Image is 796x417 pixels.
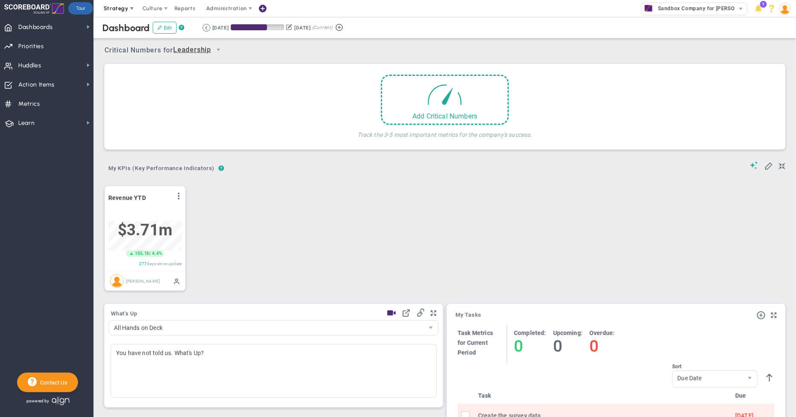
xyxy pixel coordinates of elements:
img: 32671.Company.photo [643,3,654,14]
span: 4.4% [152,251,162,256]
span: Sandbox Company for [PERSON_NAME] [654,3,758,14]
th: Task [475,388,732,404]
button: Go to previous period [203,24,210,32]
span: Huddles [18,57,41,75]
span: select [735,3,747,15]
h4: Track the 3-5 most important metrics for the company's success. [357,125,532,139]
div: Powered by Align [17,394,105,408]
span: select [211,43,226,57]
span: Suggestions (AI Feature) [750,161,758,169]
span: 1 [760,1,767,8]
span: | [149,251,151,256]
div: Sort [672,364,758,370]
span: All Hands on Deck [109,321,424,335]
span: Contact Us [37,379,67,386]
button: My KPIs (Key Performance Indicators) [105,162,218,177]
h4: Upcoming: [553,329,583,337]
span: Strategy [104,5,128,12]
div: Add Critical Numbers [382,112,508,120]
th: Due [732,388,775,404]
span: My Tasks [456,312,482,318]
div: [DATE] [294,24,311,32]
span: Dashboards [18,18,53,36]
img: 86643.Person.photo [779,3,791,14]
span: Due Date [673,371,743,385]
h4: 0 [514,337,546,356]
span: What's Up [111,311,137,317]
span: Dashboard [102,22,150,34]
span: My KPIs (Key Performance Indicators) [105,162,218,175]
span: Manually Updated [173,278,180,284]
span: select [424,321,438,335]
span: for Current [458,339,488,346]
span: Critical Numbers for [105,43,228,58]
a: My Tasks [456,312,482,319]
span: Leadership [173,45,211,55]
span: $3,707,282 [118,221,172,239]
h4: Completed: [514,329,546,337]
div: Period Progress: 68% Day 62 of 91 with 29 remaining. [231,24,284,30]
h4: Overdue: [590,329,615,337]
h4: 0 [590,337,615,356]
span: Metrics [18,95,40,113]
button: What's Up [111,311,137,318]
div: You have not told us. What's Up? [110,344,437,398]
span: Priorities [18,38,44,55]
span: Administration [206,5,247,12]
span: days since update [147,261,182,266]
button: Edit [153,22,177,34]
span: Edit My KPIs [764,161,773,170]
span: Culture [142,5,163,12]
span: Revenue YTD [108,194,146,201]
span: 277 [139,261,147,266]
span: 155.1k [135,250,149,257]
h4: 0 [553,337,583,356]
span: Learn [18,114,35,132]
span: Period [458,349,476,356]
span: [PERSON_NAME] [126,278,160,283]
span: (Current) [312,24,333,32]
div: [DATE] [212,24,229,32]
img: Steve DuVall [110,274,124,288]
h4: Task Metrics [458,329,493,337]
span: select [743,371,757,387]
span: Action Items [18,76,55,94]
